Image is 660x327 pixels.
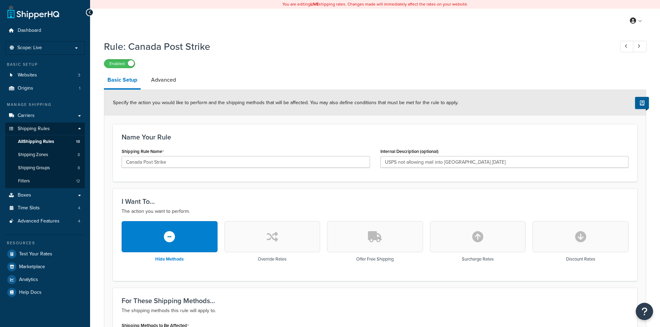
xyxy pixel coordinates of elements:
[122,149,164,154] label: Shipping Rule Name
[5,69,85,82] a: Websites3
[122,133,628,141] h3: Name Your Rule
[78,165,80,171] span: 8
[5,102,85,108] div: Manage Shipping
[18,192,31,198] span: Boxes
[19,277,38,283] span: Analytics
[5,62,85,67] div: Basic Setup
[122,297,628,305] h3: For These Shipping Methods...
[5,162,85,174] a: Shipping Groups8
[5,202,85,215] a: Time Slots4
[5,261,85,273] a: Marketplace
[18,85,33,91] span: Origins
[78,218,80,224] span: 4
[148,72,179,88] a: Advanced
[5,215,85,228] li: Advanced Features
[258,257,287,262] h3: Override Rates
[19,264,45,270] span: Marketplace
[633,41,646,52] a: Next Record
[5,82,85,95] a: Origins1
[155,257,184,262] h3: Hide Methods
[78,152,80,158] span: 8
[5,162,85,174] li: Shipping Groups
[79,85,80,91] span: 1
[635,97,649,109] button: Show Help Docs
[18,218,60,224] span: Advanced Features
[5,135,85,148] a: AllShipping Rules18
[620,41,634,52] a: Previous Record
[5,189,85,202] a: Boxes
[18,178,30,184] span: Filters
[104,72,141,90] a: Basic Setup
[78,205,80,211] span: 4
[122,207,628,216] p: The action you want to perform.
[636,303,653,320] button: Open Resource Center
[5,175,85,188] li: Filters
[5,286,85,299] a: Help Docs
[5,69,85,82] li: Websites
[19,290,42,296] span: Help Docs
[19,251,52,257] span: Test Your Rates
[104,40,607,53] h1: Rule: Canada Post Strike
[5,122,85,135] a: Shipping Rules
[380,149,439,154] label: Internal Description (optional)
[5,82,85,95] li: Origins
[113,99,458,106] span: Specify the action you would like to perform and the shipping methods that will be affected. You ...
[5,109,85,122] a: Carriers
[5,273,85,286] a: Analytics
[18,72,37,78] span: Websites
[104,60,135,68] label: Enabled
[78,72,80,78] span: 3
[566,257,595,262] h3: Discount Rates
[5,148,85,161] a: Shipping Zones8
[5,215,85,228] a: Advanced Features4
[5,148,85,161] li: Shipping Zones
[310,1,319,7] b: LIVE
[5,122,85,188] li: Shipping Rules
[5,24,85,37] a: Dashboard
[18,126,50,132] span: Shipping Rules
[122,307,628,315] p: The shipping methods this rule will apply to.
[18,113,35,119] span: Carriers
[76,139,80,145] span: 18
[5,202,85,215] li: Time Slots
[5,240,85,246] div: Resources
[76,178,80,184] span: 12
[18,152,48,158] span: Shipping Zones
[5,175,85,188] a: Filters12
[5,248,85,260] a: Test Your Rates
[17,45,42,51] span: Scope: Live
[122,198,628,205] h3: I Want To...
[18,205,40,211] span: Time Slots
[18,165,50,171] span: Shipping Groups
[356,257,394,262] h3: Offer Free Shipping
[462,257,494,262] h3: Surcharge Rates
[18,28,41,34] span: Dashboard
[18,139,54,145] span: All Shipping Rules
